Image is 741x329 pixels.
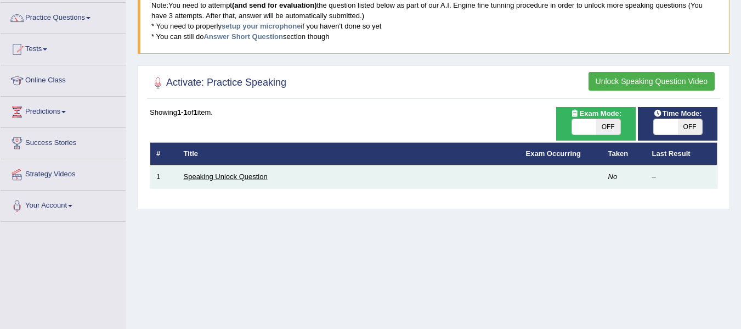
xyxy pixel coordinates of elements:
[1,3,126,30] a: Practice Questions
[608,172,618,181] em: No
[1,65,126,93] a: Online Class
[150,165,178,188] td: 1
[194,108,197,116] b: 1
[646,142,717,165] th: Last Result
[1,34,126,62] a: Tests
[178,142,520,165] th: Title
[150,107,717,118] div: Showing of item.
[602,142,646,165] th: Taken
[652,172,711,182] div: –
[151,1,168,9] span: Note:
[1,128,126,155] a: Success Stories
[1,191,126,218] a: Your Account
[649,108,706,119] span: Time Mode:
[177,108,188,116] b: 1-1
[150,142,178,165] th: #
[1,159,126,187] a: Strategy Videos
[184,172,268,181] a: Speaking Unlock Question
[566,108,625,119] span: Exam Mode:
[556,107,636,141] div: Show exams occurring in exams
[596,119,620,135] span: OFF
[232,1,317,9] b: (and send for evaluation)
[678,119,702,135] span: OFF
[203,32,282,41] a: Answer Short Question
[150,75,286,91] h2: Activate: Practice Speaking
[526,149,581,158] a: Exam Occurring
[1,97,126,124] a: Predictions
[589,72,715,91] button: Unlock Speaking Question Video
[222,22,301,30] a: setup your microphone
